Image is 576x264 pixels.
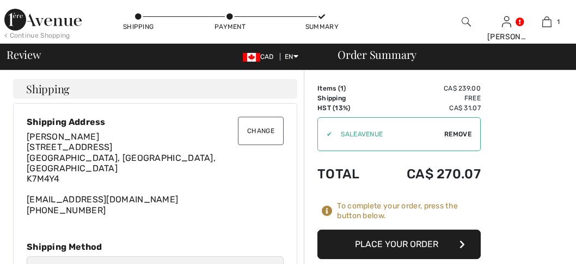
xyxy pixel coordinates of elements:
span: CAD [243,53,278,61]
span: Shipping [26,83,70,94]
div: Order Summary [324,49,569,60]
span: EN [285,53,298,61]
td: Shipping [317,93,377,103]
td: Items ( ) [317,83,377,93]
img: My Bag [542,15,552,28]
span: Review [7,49,41,60]
td: Total [317,155,377,193]
div: Payment [214,22,247,32]
div: [PERSON_NAME] [487,31,526,43]
div: Summary [305,22,338,32]
span: [PERSON_NAME] [27,131,99,142]
button: Place Your Order [317,230,481,259]
span: 1 [557,17,560,27]
img: search the website [462,15,471,28]
span: Remove [444,129,471,139]
input: Promo code [332,118,444,151]
div: To complete your order, press the button below. [337,201,481,221]
span: 1 [340,85,344,92]
div: [EMAIL_ADDRESS][DOMAIN_NAME] [PHONE_NUMBER] [27,131,284,215]
a: Sign In [502,16,511,27]
button: Change [238,117,284,145]
div: Shipping [122,22,155,32]
td: Free [377,93,481,103]
td: CA$ 239.00 [377,83,481,93]
div: ✔ [318,129,332,139]
div: < Continue Shopping [4,31,70,40]
div: Shipping Address [27,117,284,127]
span: [STREET_ADDRESS] [GEOGRAPHIC_DATA], [GEOGRAPHIC_DATA], [GEOGRAPHIC_DATA] K7M4Y4 [27,142,216,184]
td: HST (13%) [317,103,377,113]
td: CA$ 270.07 [377,155,481,193]
img: Canadian Dollar [243,53,260,62]
img: 1ère Avenue [4,9,82,31]
a: 1 [528,15,567,28]
img: My Info [502,15,511,28]
div: Shipping Method [27,242,284,252]
td: CA$ 31.07 [377,103,481,113]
